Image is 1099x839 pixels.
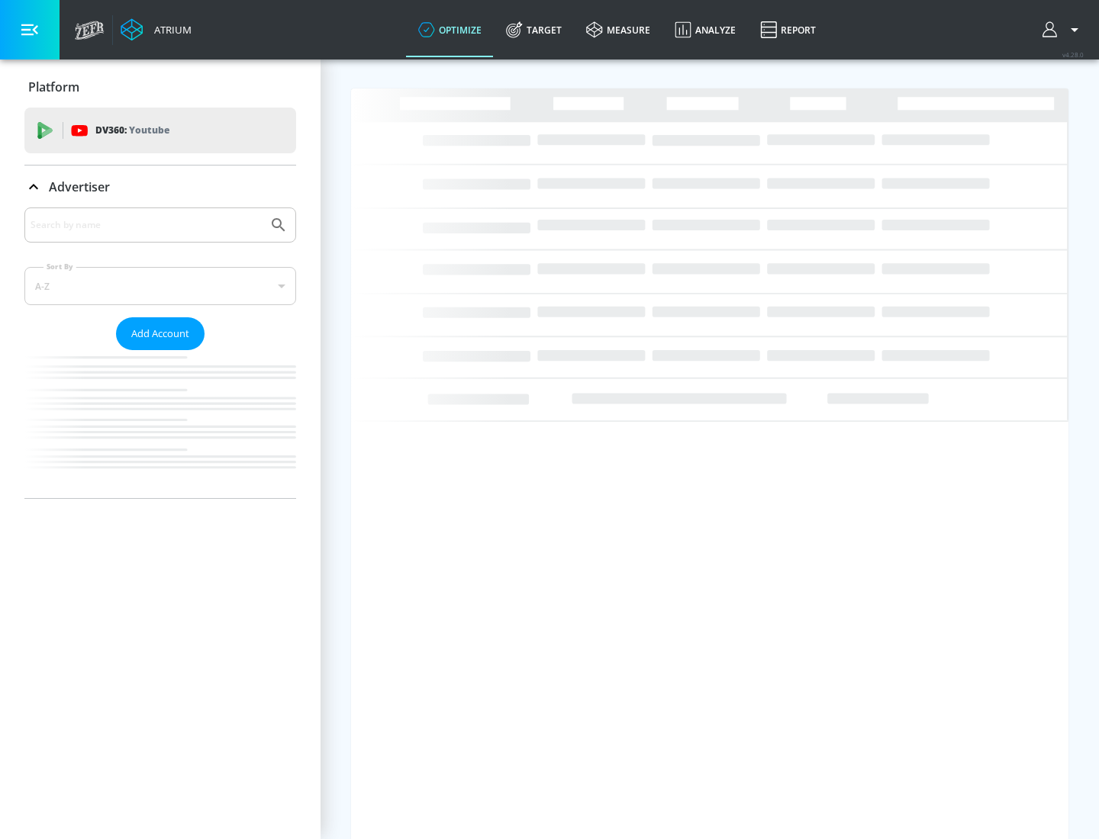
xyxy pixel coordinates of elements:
a: Atrium [121,18,192,41]
div: Advertiser [24,166,296,208]
a: optimize [406,2,494,57]
div: Platform [24,66,296,108]
p: DV360: [95,122,169,139]
div: Atrium [148,23,192,37]
div: DV360: Youtube [24,108,296,153]
p: Advertiser [49,178,110,195]
a: Report [748,2,828,57]
span: v 4.28.0 [1062,50,1084,59]
a: Analyze [662,2,748,57]
label: Sort By [44,262,76,272]
a: measure [574,2,662,57]
a: Target [494,2,574,57]
p: Platform [28,79,79,95]
div: A-Z [24,267,296,305]
p: Youtube [129,122,169,138]
nav: list of Advertiser [24,350,296,498]
div: Advertiser [24,207,296,498]
button: Add Account [116,317,205,350]
span: Add Account [131,325,189,342]
input: Search by name [31,215,262,235]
